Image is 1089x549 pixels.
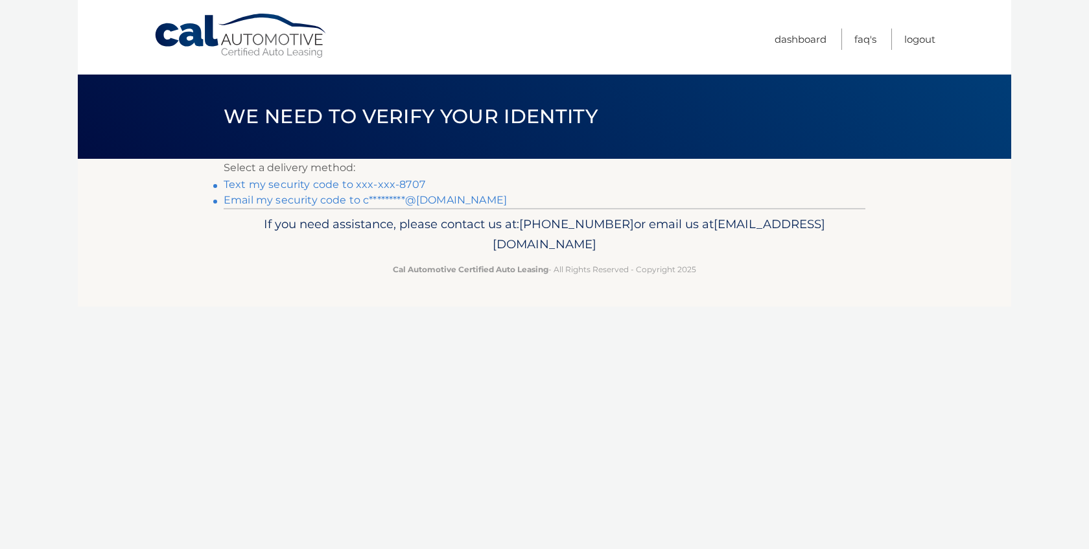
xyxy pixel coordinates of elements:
a: Cal Automotive [154,13,329,59]
strong: Cal Automotive Certified Auto Leasing [393,264,548,274]
p: If you need assistance, please contact us at: or email us at [232,214,857,255]
span: We need to verify your identity [224,104,598,128]
a: Logout [904,29,935,50]
a: Email my security code to c*********@[DOMAIN_NAME] [224,194,507,206]
a: FAQ's [854,29,876,50]
a: Text my security code to xxx-xxx-8707 [224,178,425,191]
p: Select a delivery method: [224,159,865,177]
span: [PHONE_NUMBER] [519,216,634,231]
a: Dashboard [775,29,826,50]
p: - All Rights Reserved - Copyright 2025 [232,263,857,276]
